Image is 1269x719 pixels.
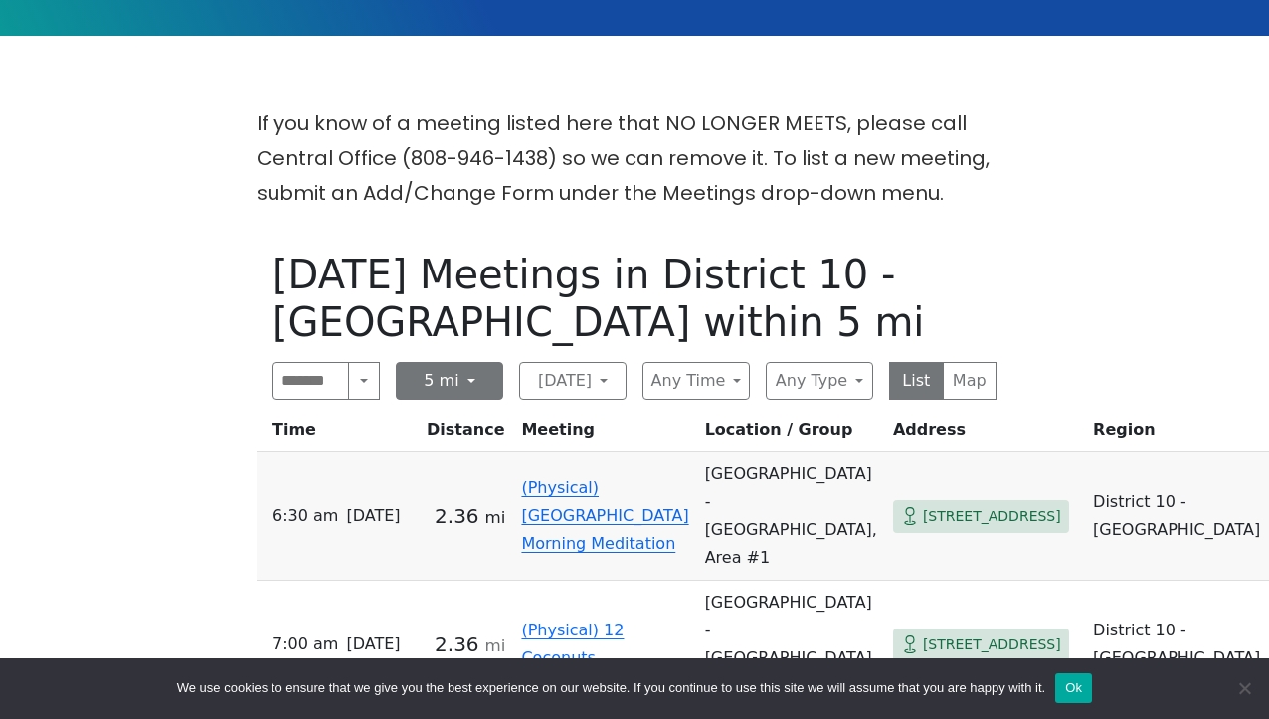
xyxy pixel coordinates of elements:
[889,362,944,400] button: List
[396,362,503,400] button: 5 mi
[923,632,1061,657] span: [STREET_ADDRESS]
[697,581,885,709] td: [GEOGRAPHIC_DATA] - [GEOGRAPHIC_DATA], Area #1
[435,632,479,656] span: 2.36
[521,478,688,553] a: (Physical) [GEOGRAPHIC_DATA] Morning Meditation
[272,630,338,658] span: 7:00 AM
[435,504,479,528] span: 2.36
[519,362,627,400] button: [DATE]
[177,678,1045,698] span: We use cookies to ensure that we give you the best experience on our website. If you continue to ...
[766,362,873,400] button: Any Type
[419,416,513,452] th: Distance
[346,630,400,658] span: [DATE]
[485,508,506,527] small: mi
[943,362,997,400] button: Map
[272,502,338,530] span: 6:30 AM
[272,362,349,400] input: Near Me
[697,452,885,581] td: [GEOGRAPHIC_DATA] - [GEOGRAPHIC_DATA], Area #1
[923,504,1061,529] span: [STREET_ADDRESS]
[885,416,1085,452] th: Address
[1055,673,1092,703] button: Ok
[346,502,400,530] span: [DATE]
[257,106,1012,211] p: If you know of a meeting listed here that NO LONGER MEETS, please call Central Office (808-946-14...
[1234,678,1254,698] span: No
[257,416,419,452] th: Time
[272,251,997,346] h1: [DATE] Meetings in District 10 - [GEOGRAPHIC_DATA] within 5 mi
[697,416,885,452] th: Location / Group
[521,621,624,667] a: (Physical) 12 Coconuts
[513,416,696,452] th: Meeting
[348,362,380,400] button: Near Me
[642,362,750,400] button: Any Time
[485,636,506,655] small: mi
